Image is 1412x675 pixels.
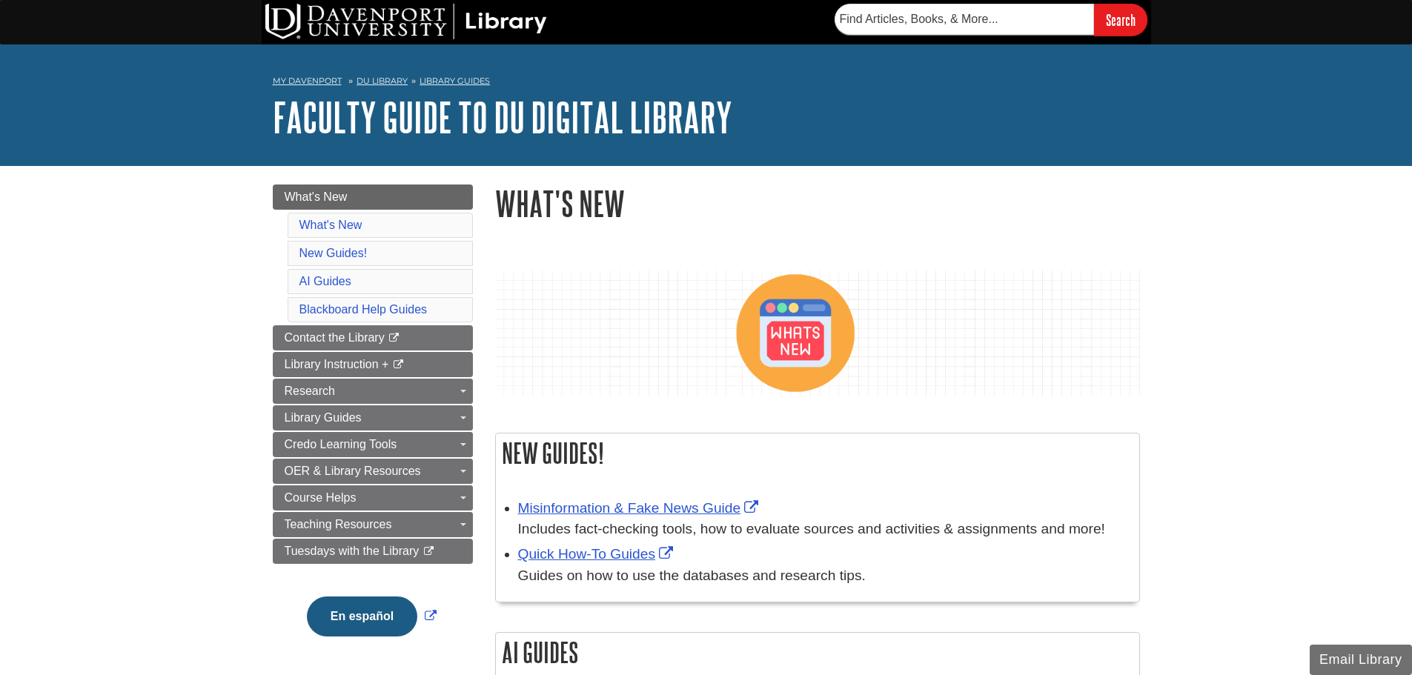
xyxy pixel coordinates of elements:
a: Link opens in new window [518,546,677,562]
div: Guides on how to use the databases and research tips. [518,565,1132,587]
i: This link opens in a new window [392,360,405,370]
a: Credo Learning Tools [273,432,473,457]
div: Includes fact-checking tools, how to evaluate sources and activities & assignments and more! [518,519,1132,540]
a: Contact the Library [273,325,473,350]
button: En español [307,596,417,636]
a: DU Library [357,76,408,86]
a: Teaching Resources [273,512,473,537]
h2: AI Guides [496,633,1139,672]
input: Find Articles, Books, & More... [835,4,1094,35]
a: Blackboard Help Guides [299,303,428,316]
span: OER & Library Resources [285,465,421,477]
a: Library Instruction + [273,352,473,377]
nav: breadcrumb [273,71,1140,95]
a: OER & Library Resources [273,459,473,484]
h1: What's New [495,184,1140,222]
h2: New Guides! [496,433,1139,473]
span: Course Helps [285,491,357,504]
a: Faculty Guide to DU Digital Library [273,94,732,140]
span: Research [285,385,335,397]
input: Search [1094,4,1147,36]
span: What's New [285,190,348,203]
a: New Guides! [299,247,368,259]
i: This link opens in a new window [422,547,435,556]
a: Research [273,379,473,404]
a: AI Guides [299,275,351,287]
a: What's New [299,219,362,231]
a: My Davenport [273,75,342,87]
span: Contact the Library [285,331,385,344]
a: Link opens in new window [518,500,763,516]
a: Library Guides [420,76,490,86]
span: Teaching Resources [285,518,392,531]
i: This link opens in a new window [388,333,400,343]
span: Library Guides [285,411,362,424]
form: Searches DU Library's articles, books, and more [835,4,1147,36]
a: Library Guides [273,405,473,430]
a: Tuesdays with the Library [273,539,473,564]
img: what's new [495,270,1140,396]
div: Guide Page Menu [273,184,473,662]
img: DU Library [265,4,547,39]
a: Link opens in new window [303,610,440,622]
span: Library Instruction + [285,358,389,370]
span: Credo Learning Tools [285,438,397,450]
a: What's New [273,184,473,210]
a: Course Helps [273,485,473,511]
button: Email Library [1310,645,1412,675]
span: Tuesdays with the Library [285,545,420,557]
